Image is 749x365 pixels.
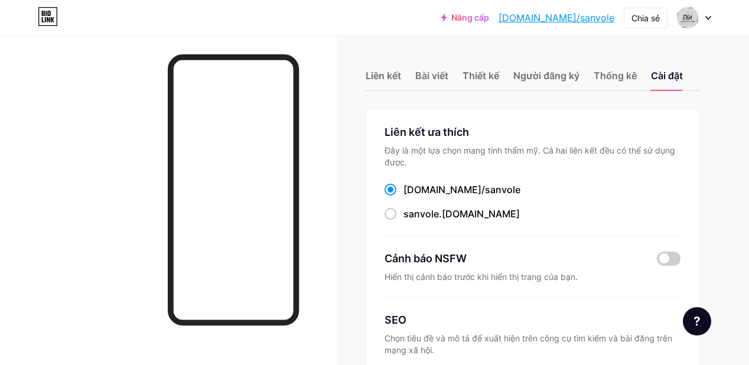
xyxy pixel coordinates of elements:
font: Hiển thị cảnh báo trước khi hiển thị trang của bạn. [385,272,578,282]
font: Chia sẻ [631,13,660,23]
font: Đây là một lựa chọn mang tính thẩm mỹ. Cả hai liên kết đều có thể sử dụng được. [385,145,675,167]
font: Thống kê [594,70,637,82]
font: Người đăng ký [513,70,579,82]
font: sanvole [403,208,439,220]
font: Cảnh báo NSFW [385,252,467,265]
font: Cài đặt [651,70,683,82]
font: Liên kết ưa thích [385,126,469,138]
font: sanvole [485,184,520,195]
font: Liên kết [366,70,401,82]
font: Chọn tiêu đề và mô tả để xuất hiện trên công cụ tìm kiếm và bài đăng trên mạng xã hội. [385,333,672,355]
img: Nguyễn Dân [676,6,699,29]
font: [DOMAIN_NAME]/sanvole [499,12,614,24]
a: [DOMAIN_NAME]/sanvole [499,11,614,25]
font: [DOMAIN_NAME]/ [403,184,485,195]
font: Thiết kế [463,70,499,82]
font: .[DOMAIN_NAME] [439,208,520,220]
font: Bài viết [415,70,448,82]
font: Nâng cấp [451,12,489,22]
font: SEO [385,314,406,326]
